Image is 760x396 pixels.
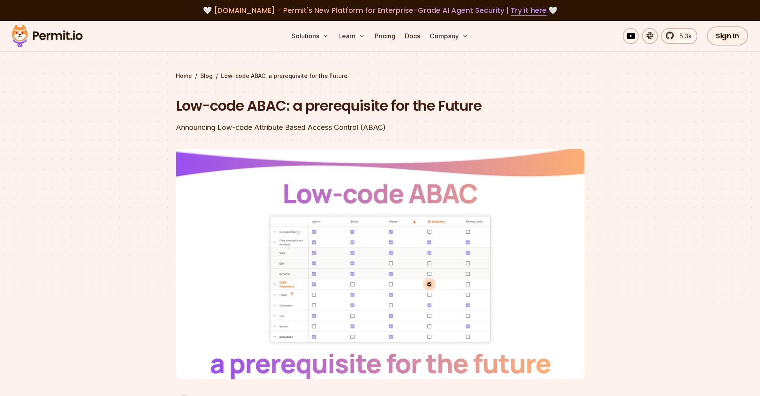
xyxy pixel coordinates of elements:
button: Learn [335,28,368,44]
a: Home [176,72,192,80]
div: Announcing Low-code Attribute Based Access Control (ABAC) [176,122,482,133]
div: 🤍 🤍 [19,5,741,16]
a: Pricing [371,28,399,44]
img: Low-code ABAC: a prerequisite for the Future [176,149,584,379]
span: [DOMAIN_NAME] - Permit's New Platform for Enterprise-Grade AI Agent Security | [214,5,547,15]
a: Docs [402,28,423,44]
a: 5.3k [661,28,697,44]
div: / / [176,72,584,80]
button: Company [426,28,472,44]
a: Try it here [511,5,547,16]
a: Blog [200,72,213,80]
h1: Low-code ABAC: a prerequisite for the Future [176,96,482,116]
button: Solutions [288,28,332,44]
span: 5.3k [675,31,692,41]
a: Sign In [707,26,748,46]
img: Permit logo [8,22,86,50]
